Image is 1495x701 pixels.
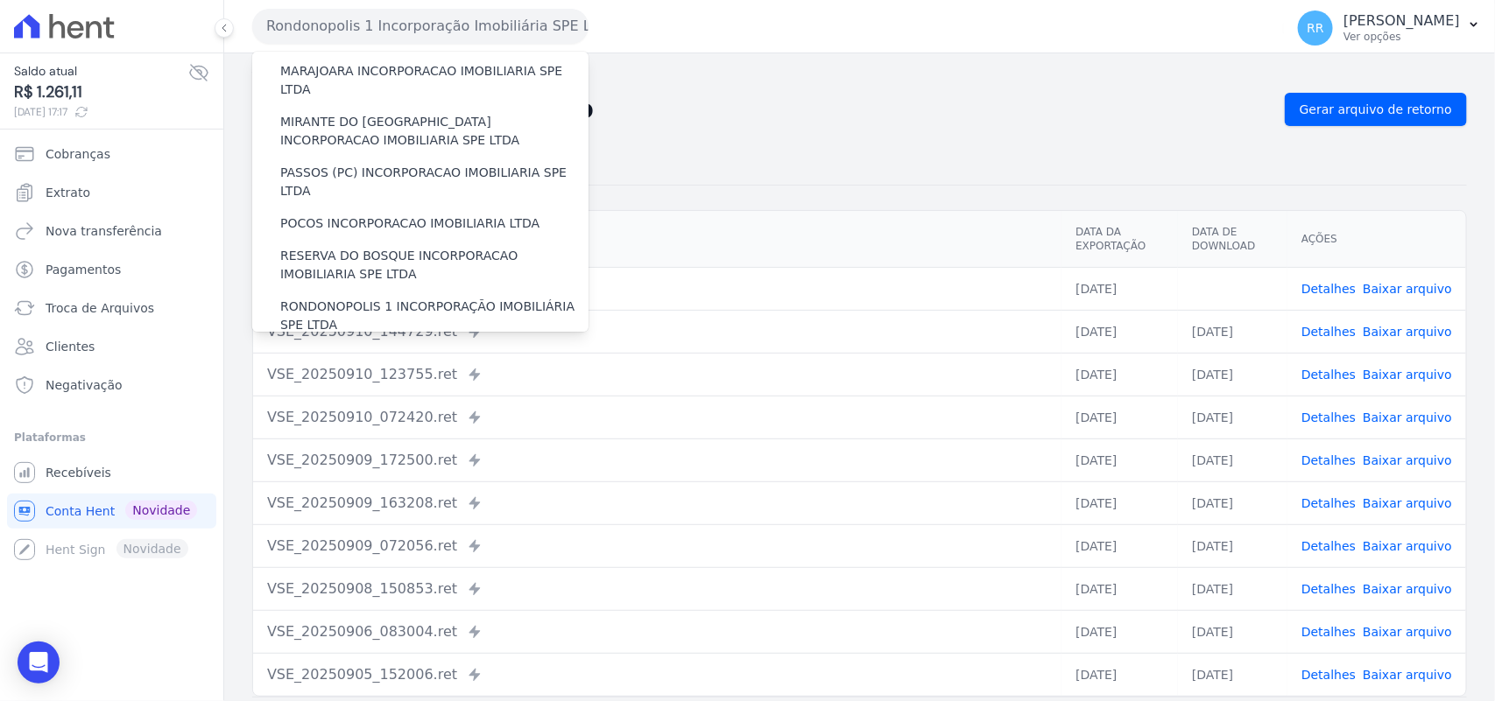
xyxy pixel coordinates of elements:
[253,211,1061,268] th: Arquivo
[1301,453,1356,467] a: Detalhes
[1301,368,1356,382] a: Detalhes
[1363,368,1452,382] a: Baixar arquivo
[1301,410,1356,424] a: Detalhes
[46,299,154,317] span: Troca de Arquivos
[280,164,589,200] label: PASSOS (PC) INCORPORACAO IMOBILIARIA SPE LTDA
[1061,396,1178,438] td: [DATE]
[267,536,1047,557] div: VSE_20250909_072056.ret
[46,145,110,163] span: Cobranças
[280,214,539,233] label: POCOS INCORPORACAO IMOBILIARIA LTDA
[1061,524,1178,567] td: [DATE]
[14,62,188,81] span: Saldo atual
[252,9,589,44] button: Rondonopolis 1 Incorporação Imobiliária SPE LTDA
[267,621,1047,642] div: VSE_20250906_083004.ret
[1301,325,1356,339] a: Detalhes
[1061,610,1178,653] td: [DATE]
[1301,668,1356,682] a: Detalhes
[7,368,216,403] a: Negativação
[1061,267,1178,310] td: [DATE]
[14,81,188,104] span: R$ 1.261,11
[1363,453,1452,467] a: Baixar arquivo
[1061,310,1178,353] td: [DATE]
[46,338,95,355] span: Clientes
[1178,481,1287,524] td: [DATE]
[280,62,589,99] label: MARAJOARA INCORPORACAO IMOBILIARIA SPE LTDA
[267,578,1047,599] div: VSE_20250908_150853.ret
[7,494,216,529] a: Conta Hent Novidade
[1363,410,1452,424] a: Baixar arquivo
[7,291,216,326] a: Troca de Arquivos
[1178,610,1287,653] td: [DATE]
[1301,582,1356,596] a: Detalhes
[1363,582,1452,596] a: Baixar arquivo
[1061,211,1178,268] th: Data da Exportação
[1363,496,1452,510] a: Baixar arquivo
[46,464,111,481] span: Recebíveis
[267,278,1047,299] div: VSE_20250910_171733.ret
[280,113,589,150] label: MIRANTE DO [GEOGRAPHIC_DATA] INCORPORACAO IMOBILIARIA SPE LTDA
[46,184,90,201] span: Extrato
[1343,30,1460,44] p: Ver opções
[18,641,60,683] div: Open Intercom Messenger
[1307,22,1323,34] span: RR
[7,137,216,172] a: Cobranças
[1178,567,1287,610] td: [DATE]
[1363,625,1452,639] a: Baixar arquivo
[1300,101,1452,118] span: Gerar arquivo de retorno
[1178,438,1287,481] td: [DATE]
[7,455,216,490] a: Recebíveis
[280,247,589,284] label: RESERVA DO BOSQUE INCORPORACAO IMOBILIARIA SPE LTDA
[280,298,589,334] label: RONDONOPOLIS 1 INCORPORAÇÃO IMOBILIÁRIA SPE LTDA
[1343,12,1460,30] p: [PERSON_NAME]
[1061,481,1178,524] td: [DATE]
[1285,93,1467,126] a: Gerar arquivo de retorno
[267,493,1047,514] div: VSE_20250909_163208.ret
[1287,211,1466,268] th: Ações
[1061,567,1178,610] td: [DATE]
[1178,211,1287,268] th: Data de Download
[14,104,188,120] span: [DATE] 17:17
[1061,653,1178,696] td: [DATE]
[1363,325,1452,339] a: Baixar arquivo
[1178,310,1287,353] td: [DATE]
[1301,496,1356,510] a: Detalhes
[14,427,209,448] div: Plataformas
[267,450,1047,471] div: VSE_20250909_172500.ret
[7,214,216,249] a: Nova transferência
[1301,282,1356,296] a: Detalhes
[125,501,197,520] span: Novidade
[267,664,1047,685] div: VSE_20250905_152006.ret
[1178,524,1287,567] td: [DATE]
[1178,396,1287,438] td: [DATE]
[252,97,1271,122] h2: Exportações de Retorno
[267,364,1047,385] div: VSE_20250910_123755.ret
[7,329,216,364] a: Clientes
[1301,539,1356,553] a: Detalhes
[46,222,162,240] span: Nova transferência
[1301,625,1356,639] a: Detalhes
[267,321,1047,342] div: VSE_20250910_144729.ret
[1178,653,1287,696] td: [DATE]
[46,502,115,520] span: Conta Hent
[1284,4,1495,53] button: RR [PERSON_NAME] Ver opções
[7,175,216,210] a: Extrato
[1363,282,1452,296] a: Baixar arquivo
[1178,353,1287,396] td: [DATE]
[46,376,123,394] span: Negativação
[46,261,121,278] span: Pagamentos
[7,252,216,287] a: Pagamentos
[1061,353,1178,396] td: [DATE]
[1061,438,1178,481] td: [DATE]
[1363,539,1452,553] a: Baixar arquivo
[1363,668,1452,682] a: Baixar arquivo
[14,137,209,567] nav: Sidebar
[252,67,1467,86] nav: Breadcrumb
[267,407,1047,428] div: VSE_20250910_072420.ret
